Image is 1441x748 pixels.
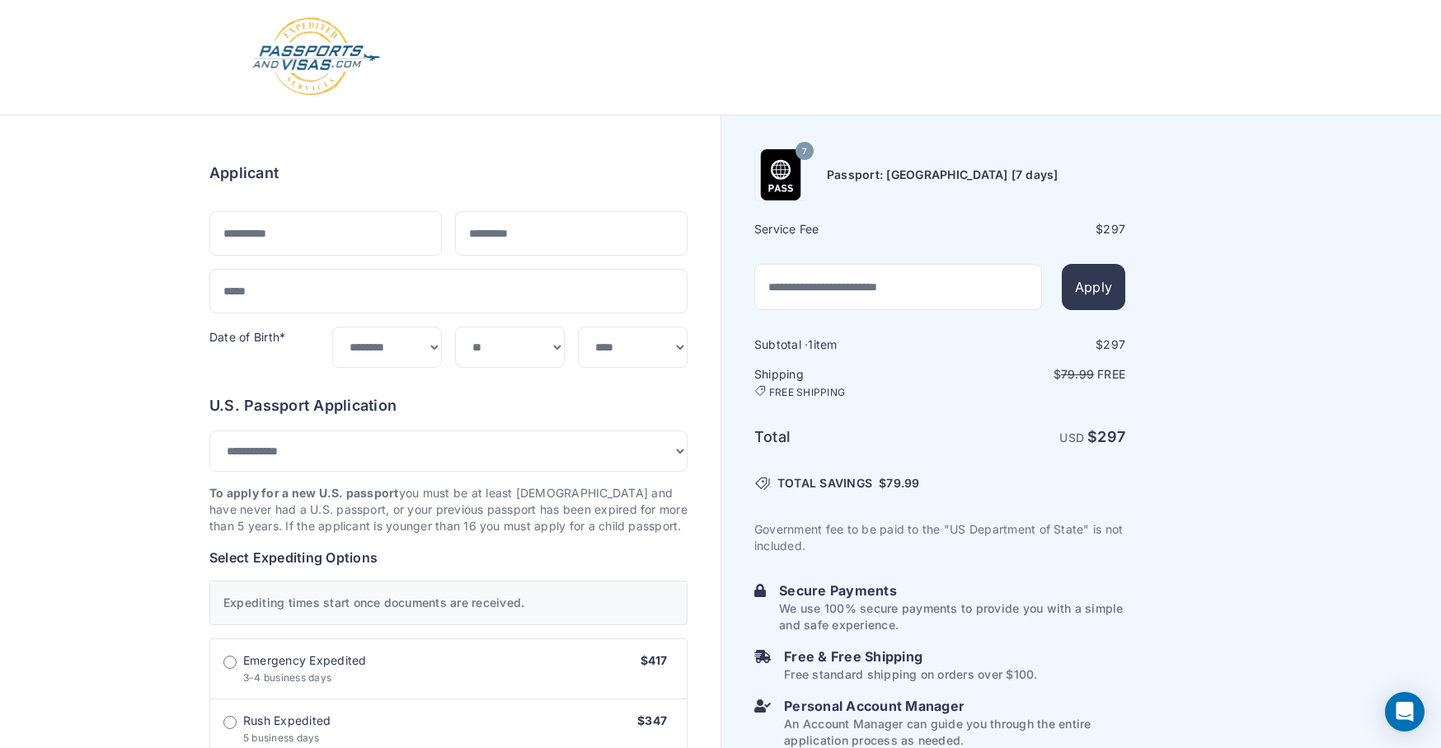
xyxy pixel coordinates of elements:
h6: Applicant [209,162,279,185]
h6: Shipping [754,366,938,399]
h6: Service Fee [754,221,938,238]
span: 7 [802,141,807,162]
h6: U.S. Passport Application [209,394,688,417]
div: Open Intercom Messenger [1385,692,1425,732]
p: $ [941,366,1125,383]
span: 297 [1103,337,1125,351]
p: Government fee to be paid to the "US Department of State" is not included. [754,521,1125,554]
img: Product Name [755,149,806,200]
div: Expediting times start once documents are received. [209,581,688,625]
p: We use 100% secure payments to provide you with a simple and safe experience. [779,600,1125,633]
h6: Free & Free Shipping [784,647,1037,666]
span: Free [1097,367,1125,381]
span: 3-4 business days [243,671,331,684]
span: TOTAL SAVINGS [777,475,872,492]
h6: Subtotal · item [754,336,938,353]
div: $ [941,336,1125,353]
span: 79.99 [886,476,919,490]
h6: Select Expediting Options [209,548,688,567]
button: Apply [1062,264,1125,310]
span: 297 [1103,222,1125,236]
label: Date of Birth* [209,330,285,344]
span: $417 [641,653,667,667]
span: 297 [1097,428,1125,445]
h6: Personal Account Manager [784,696,1125,716]
h6: Passport: [GEOGRAPHIC_DATA] [7 days] [827,167,1058,183]
h6: Total [754,426,938,449]
span: Emergency Expedited [243,652,367,669]
span: USD [1059,430,1084,445]
span: 1 [808,337,813,351]
strong: $ [1087,428,1125,445]
span: FREE SHIPPING [769,386,845,399]
span: $347 [637,713,667,727]
p: you must be at least [DEMOGRAPHIC_DATA] and have never had a U.S. passport, or your previous pass... [209,485,688,534]
span: $ [879,475,919,492]
span: Rush Expedited [243,713,331,729]
div: $ [941,221,1125,238]
p: Free standard shipping on orders over $100. [784,666,1037,683]
span: 5 business days [243,732,320,744]
img: Logo [251,16,382,98]
h6: Secure Payments [779,581,1125,600]
strong: To apply for a new U.S. passport [209,486,399,500]
span: 79.99 [1061,367,1094,381]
